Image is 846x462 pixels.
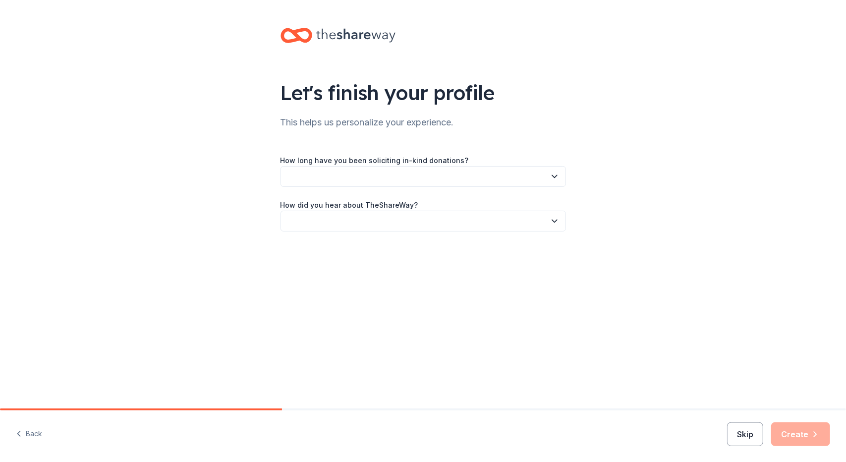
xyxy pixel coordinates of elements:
div: Let's finish your profile [281,79,566,107]
label: How long have you been soliciting in-kind donations? [281,156,469,166]
div: This helps us personalize your experience. [281,115,566,130]
button: Back [16,424,42,445]
button: Skip [727,422,763,446]
label: How did you hear about TheShareWay? [281,200,418,210]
